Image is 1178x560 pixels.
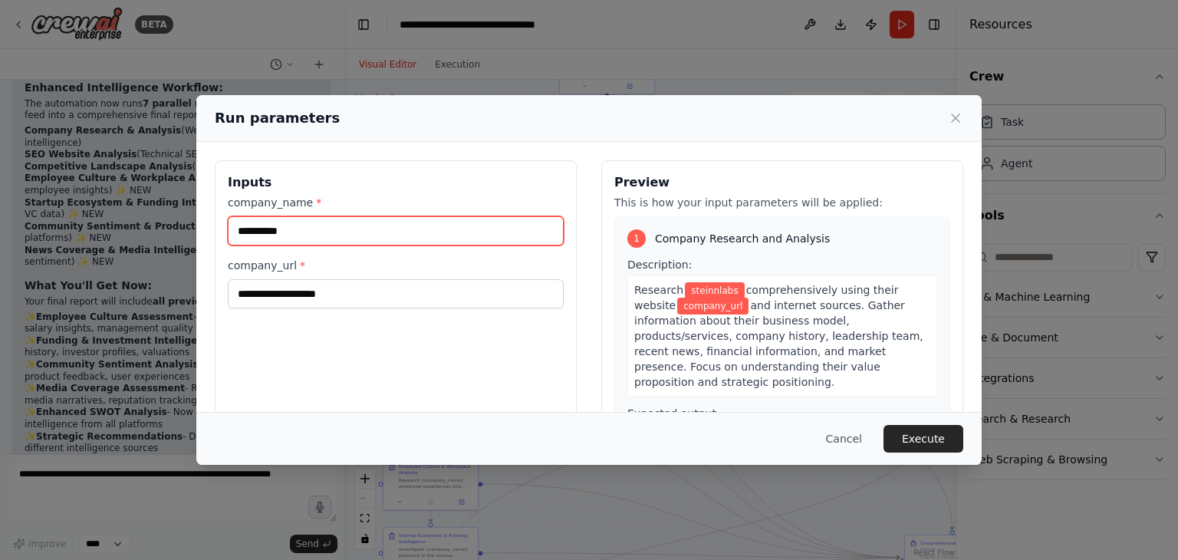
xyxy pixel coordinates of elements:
[228,195,564,210] label: company_name
[627,229,646,248] div: 1
[814,425,874,453] button: Cancel
[883,425,963,453] button: Execute
[634,299,923,388] span: and internet sources. Gather information about their business model, products/services, company h...
[614,195,950,210] p: This is how your input parameters will be applied:
[634,284,683,296] span: Research
[228,258,564,273] label: company_url
[634,284,898,311] span: comprehensively using their website
[677,298,749,315] span: Variable: company_url
[627,259,692,271] span: Description:
[228,173,564,192] h3: Inputs
[215,107,340,129] h2: Run parameters
[655,231,830,246] span: Company Research and Analysis
[614,173,950,192] h3: Preview
[627,407,720,420] span: Expected output:
[685,282,744,299] span: Variable: company_name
